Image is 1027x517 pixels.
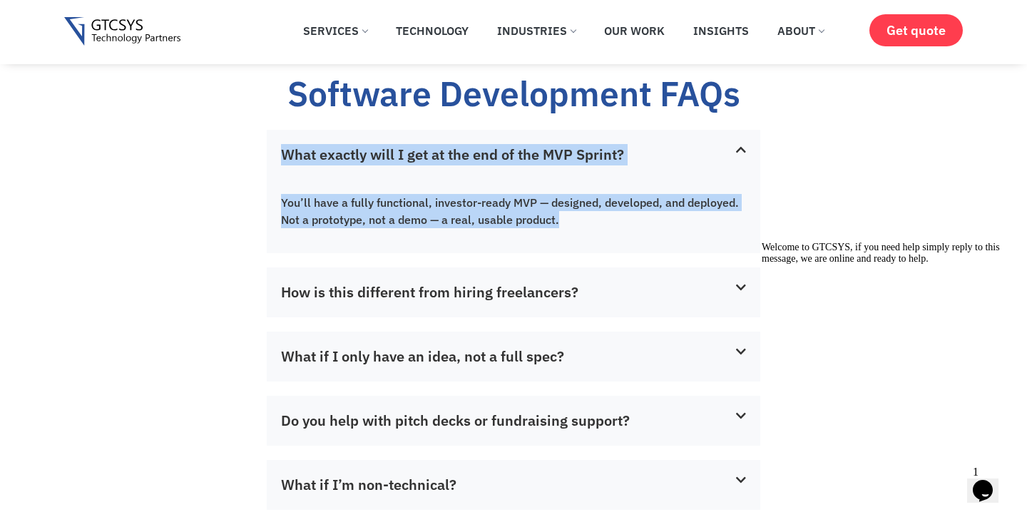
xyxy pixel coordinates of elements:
[281,282,578,302] a: How is this different from hiring freelancers?
[767,15,834,46] a: About
[267,180,760,252] div: What exactly will I get at the end of the MVP Sprint?
[385,15,479,46] a: Technology
[267,396,760,446] div: Do you help with pitch decks or fundraising support?
[486,15,586,46] a: Industries
[593,15,675,46] a: Our Work
[756,236,1013,453] iframe: chat widget
[967,460,1013,503] iframe: chat widget
[281,411,630,430] a: Do you help with pitch decks or fundraising support?
[6,6,244,28] span: Welcome to GTCSYS, if you need help simply reply to this message, we are online and ready to help.
[292,15,378,46] a: Services
[281,145,624,164] a: What exactly will I get at the end of the MVP Sprint?
[887,23,946,38] span: Get quote
[683,15,760,46] a: Insights
[869,14,963,46] a: Get quote
[281,475,456,494] a: What if I’m non-technical?
[281,195,739,227] span: You’ll have a fully functional, investor-ready MVP — designed, developed, and deployed. Not a pro...
[267,460,760,510] div: What if I’m non-technical?
[267,130,760,180] div: What exactly will I get at the end of the MVP Sprint?
[281,347,564,366] a: What if I only have an idea, not a full spec?
[287,72,740,116] h2: Software Development FAQs
[6,6,262,29] div: Welcome to GTCSYS, if you need help simply reply to this message, we are online and ready to help.
[267,332,760,382] div: What if I only have an idea, not a full spec?
[64,17,180,46] img: Gtcsys logo
[267,267,760,317] div: How is this different from hiring freelancers?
